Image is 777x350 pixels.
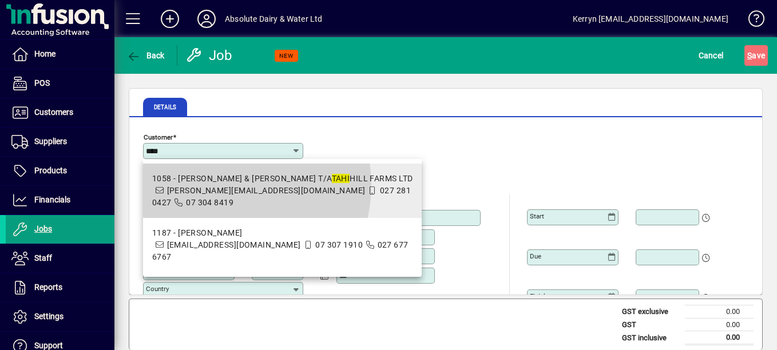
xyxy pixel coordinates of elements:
[6,157,114,185] a: Products
[144,133,173,141] mat-label: Customer
[34,195,70,204] span: Financials
[685,318,754,331] td: 0.00
[225,10,323,28] div: Absolute Dairy & Water Ltd
[685,331,754,345] td: 0.00
[747,51,752,60] span: S
[6,273,114,302] a: Reports
[616,331,685,345] td: GST inclusive
[740,2,763,39] a: Knowledge Base
[146,285,169,293] mat-label: Country
[154,105,176,110] span: Details
[152,227,413,239] div: 1187 - [PERSON_NAME]
[188,9,225,29] button: Profile
[34,253,52,262] span: Staff
[114,45,177,66] app-page-header-button: Back
[34,283,62,292] span: Reports
[616,305,685,319] td: GST exclusive
[34,49,55,58] span: Home
[696,45,727,66] button: Cancel
[34,341,63,350] span: Support
[124,45,168,66] button: Back
[6,303,114,331] a: Settings
[34,137,67,146] span: Suppliers
[279,52,294,59] span: NEW
[530,292,547,300] mat-label: Finish
[34,312,64,321] span: Settings
[186,46,235,65] div: Job
[530,252,541,260] mat-label: Due
[332,174,350,183] em: TAHI
[685,305,754,319] td: 0.00
[6,69,114,98] a: POS
[6,186,114,214] a: Financials
[143,164,422,218] mat-option: 1058 - Mike & Kaye Watkins T/A TAHI HILL FARMS LTD
[152,173,413,185] div: 1058 - [PERSON_NAME] & [PERSON_NAME] T/A HILL FARMS LTD
[315,240,363,249] span: 07 307 1910
[744,45,768,66] button: Save
[152,9,188,29] button: Add
[747,46,765,65] span: ave
[167,186,366,195] span: [PERSON_NAME][EMAIL_ADDRESS][DOMAIN_NAME]
[126,51,165,60] span: Back
[167,240,301,249] span: [EMAIL_ADDRESS][DOMAIN_NAME]
[34,78,50,87] span: POS
[699,46,724,65] span: Cancel
[6,98,114,127] a: Customers
[616,318,685,331] td: GST
[186,198,233,207] span: 07 304 8419
[530,212,544,220] mat-label: Start
[6,244,114,273] a: Staff
[573,10,728,28] div: Kerryn [EMAIL_ADDRESS][DOMAIN_NAME]
[34,166,67,175] span: Products
[6,128,114,156] a: Suppliers
[34,224,52,233] span: Jobs
[34,108,73,117] span: Customers
[143,218,422,272] mat-option: 1187 - Claire Balderstone
[6,40,114,69] a: Home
